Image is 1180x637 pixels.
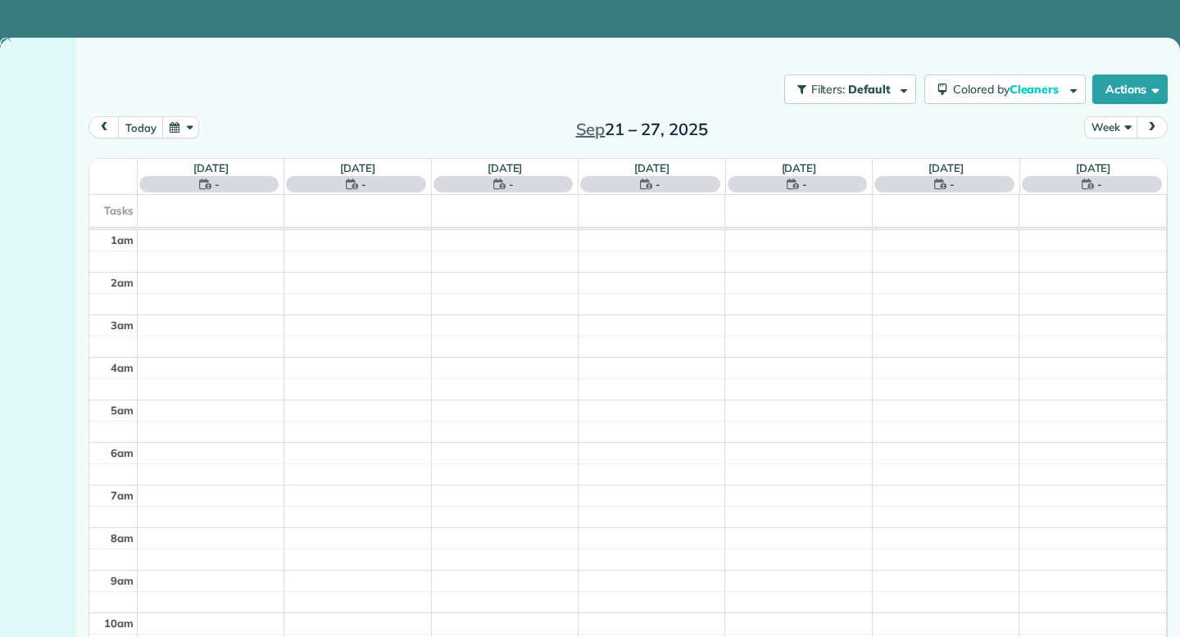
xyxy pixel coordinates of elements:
span: 10am [104,617,134,630]
span: - [361,176,366,192]
a: [DATE] [634,161,669,174]
span: - [1097,176,1102,192]
span: Default [848,82,892,97]
span: Sep [576,119,606,139]
a: [DATE] [1076,161,1111,174]
span: 2am [111,276,134,289]
a: [DATE] [340,161,375,174]
span: Colored by [953,82,1064,97]
span: 4am [111,361,134,374]
span: 3am [111,318,134,332]
button: next [1137,116,1168,138]
h2: 21 – 27, 2025 [539,120,744,138]
button: Actions [1092,75,1168,104]
a: [DATE] [782,161,817,174]
a: Filters: Default [776,75,916,104]
span: 9am [111,574,134,587]
span: - [509,176,514,192]
button: Colored byCleaners [924,75,1086,104]
span: - [656,176,660,192]
span: 7am [111,489,134,502]
button: Filters: Default [784,75,916,104]
span: - [950,176,955,192]
span: Tasks [104,204,134,217]
span: 5am [111,404,134,417]
span: 8am [111,531,134,544]
span: - [802,176,807,192]
a: [DATE] [193,161,229,174]
span: Cleaners [1010,82,1062,97]
a: [DATE] [488,161,523,174]
span: Filters: [811,82,846,97]
button: prev [88,116,120,138]
button: today [118,116,163,138]
a: [DATE] [928,161,964,174]
button: Week [1084,116,1137,138]
span: 6am [111,446,134,459]
span: 1am [111,233,134,246]
span: - [215,176,220,192]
